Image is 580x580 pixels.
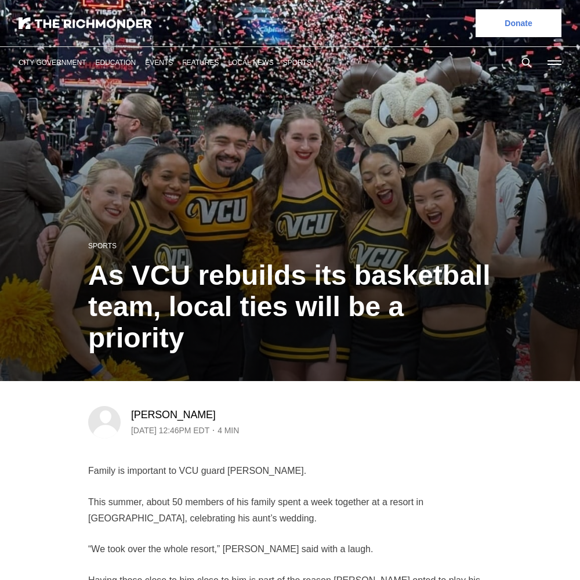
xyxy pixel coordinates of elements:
img: The Richmonder [19,17,152,29]
a: Donate [476,9,561,37]
p: “We took over the whole resort,” [PERSON_NAME] said with a laugh. [88,541,492,557]
a: Sports [269,57,295,67]
span: 4 min [220,423,243,437]
a: Features [174,57,207,67]
a: Local News [216,57,259,67]
a: Sports [88,241,115,251]
time: [DATE] 12:46PM EDT [131,423,212,437]
button: Search this site [518,54,535,71]
a: Education [92,57,130,67]
a: City Government [19,57,82,67]
p: This summer, about 50 members of his family spent a week together at a resort in [GEOGRAPHIC_DATA... [88,494,492,527]
a: [PERSON_NAME] [131,408,217,422]
a: Events [140,57,165,67]
iframe: portal-trigger [482,523,580,580]
h1: As VCU rebuilds its basketball team, local ties will be a priority [88,260,492,354]
p: Family is important to VCU guard [PERSON_NAME]. [88,463,492,479]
